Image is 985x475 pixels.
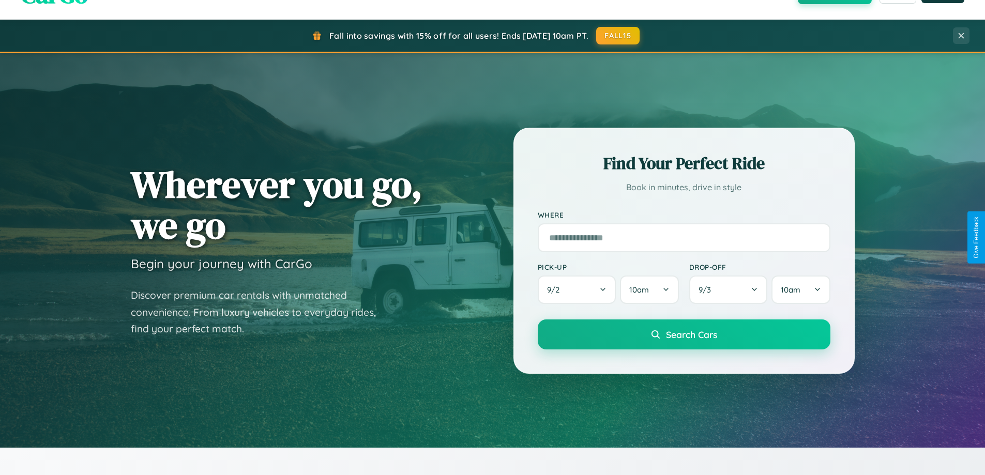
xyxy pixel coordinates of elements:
p: Book in minutes, drive in style [538,180,830,195]
span: 10am [629,285,649,295]
span: 9 / 2 [547,285,565,295]
span: Search Cars [666,329,717,340]
span: 10am [781,285,800,295]
button: 10am [771,275,830,304]
button: FALL15 [596,27,640,44]
label: Drop-off [689,263,830,271]
span: Fall into savings with 15% off for all users! Ends [DATE] 10am PT. [329,30,588,41]
button: Search Cars [538,319,830,349]
label: Where [538,210,830,219]
button: 10am [620,275,678,304]
button: 9/3 [689,275,768,304]
span: 9 / 3 [699,285,716,295]
h1: Wherever you go, we go [131,164,422,246]
button: 9/2 [538,275,616,304]
h3: Begin your journey with CarGo [131,256,312,271]
p: Discover premium car rentals with unmatched convenience. From luxury vehicles to everyday rides, ... [131,287,389,338]
div: Give Feedback [973,217,980,258]
h2: Find Your Perfect Ride [538,152,830,175]
label: Pick-up [538,263,679,271]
